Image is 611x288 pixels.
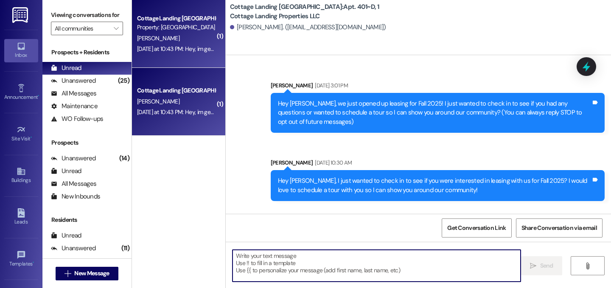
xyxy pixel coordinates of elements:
[137,23,216,32] div: Property: [GEOGRAPHIC_DATA] [GEOGRAPHIC_DATA]
[51,179,96,188] div: All Messages
[51,64,81,73] div: Unread
[51,89,96,98] div: All Messages
[12,7,30,23] img: ResiDesk Logo
[51,154,96,163] div: Unanswered
[51,115,103,123] div: WO Follow-ups
[4,39,38,62] a: Inbox
[137,86,216,95] div: Cottage Landing [GEOGRAPHIC_DATA]
[51,102,98,111] div: Maintenance
[51,231,81,240] div: Unread
[521,224,597,232] span: Share Conversation via email
[51,257,96,266] div: All Messages
[313,158,352,167] div: [DATE] 10:30 AM
[64,270,71,277] i: 
[119,242,132,255] div: (11)
[116,74,132,87] div: (25)
[51,76,96,85] div: Unanswered
[584,263,591,269] i: 
[55,22,109,35] input: All communities
[31,134,32,140] span: •
[530,263,536,269] i: 
[51,192,100,201] div: New Inbounds
[137,45,356,53] div: [DATE] at 10:43 PM: Hey, im getting charged pet rent on my past unit and my current unit.
[51,8,123,22] label: Viewing conversations for
[278,99,591,126] div: Hey [PERSON_NAME], we just opened up leasing for Fall 2025! I just wanted to check in to see if y...
[42,48,132,57] div: Prospects + Residents
[521,256,562,275] button: Send
[51,244,96,253] div: Unanswered
[74,269,109,278] span: New Message
[516,218,603,238] button: Share Conversation via email
[271,81,605,93] div: [PERSON_NAME]
[42,138,132,147] div: Prospects
[51,167,81,176] div: Unread
[38,93,39,99] span: •
[117,152,132,165] div: (14)
[271,158,605,170] div: [PERSON_NAME]
[230,3,400,21] b: Cottage Landing [GEOGRAPHIC_DATA]: Apt. 401~D, 1 Cottage Landing Properties LLC
[4,248,38,271] a: Templates •
[4,164,38,187] a: Buildings
[56,267,118,280] button: New Message
[137,34,179,42] span: [PERSON_NAME]
[114,25,118,32] i: 
[4,206,38,229] a: Leads
[278,176,591,195] div: Hey [PERSON_NAME], I just wanted to check in to see if you were interested in leasing with us for...
[447,224,506,232] span: Get Conversation Link
[442,218,511,238] button: Get Conversation Link
[4,123,38,145] a: Site Visit •
[33,260,34,266] span: •
[313,81,348,90] div: [DATE] 3:01 PM
[42,215,132,224] div: Residents
[540,261,553,270] span: Send
[137,98,179,105] span: [PERSON_NAME]
[137,108,356,116] div: [DATE] at 10:43 PM: Hey, im getting charged pet rent on my past unit and my current unit.
[137,14,216,23] div: Cottage Landing [GEOGRAPHIC_DATA]
[230,23,386,32] div: [PERSON_NAME]. ([EMAIL_ADDRESS][DOMAIN_NAME])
